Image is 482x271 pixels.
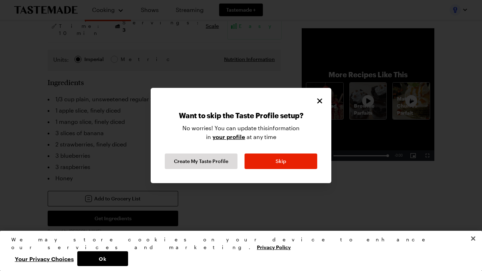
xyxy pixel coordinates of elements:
p: Want to skip the Taste Profile setup? [179,111,303,124]
a: More information about your privacy, opens in a new tab [257,243,291,250]
button: Skip Taste Profile [245,153,317,169]
button: Ok [77,251,128,266]
p: No worries! You can update this information in at any time [182,124,300,146]
div: We may store cookies on your device to enhance our services and marketing. [11,236,465,251]
button: Close [465,231,481,246]
button: Close [315,96,324,106]
button: Your Privacy Choices [11,251,77,266]
a: your profile [212,133,245,140]
button: Continue Taste Profile [165,153,237,169]
div: Privacy [11,236,465,266]
span: Skip [276,158,286,165]
span: Create My Taste Profile [174,158,228,165]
